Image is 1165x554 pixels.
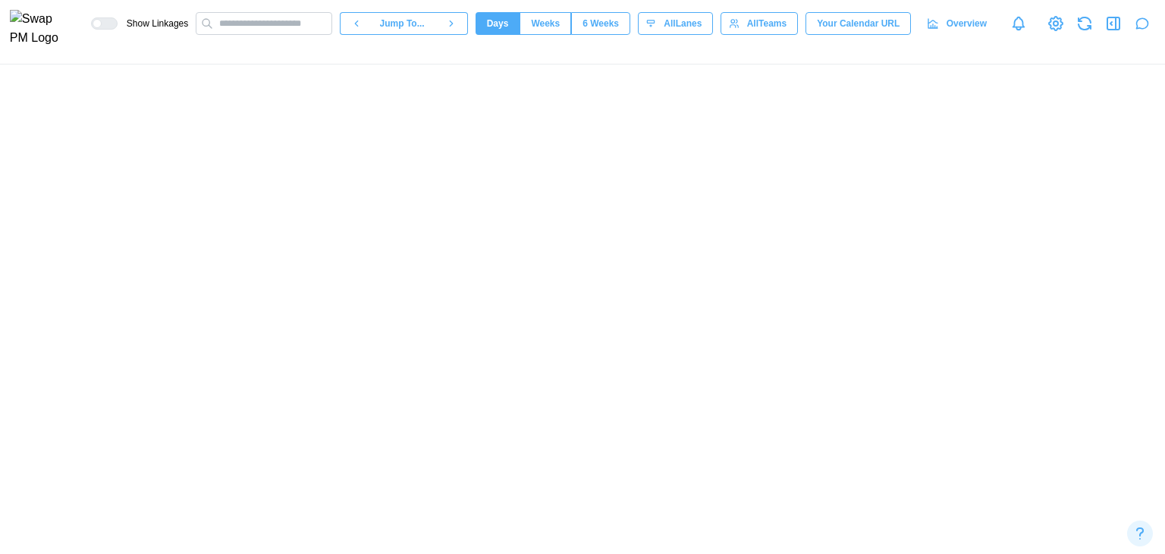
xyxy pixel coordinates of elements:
[747,13,787,34] span: All Teams
[1045,13,1066,34] a: View Project
[805,12,911,35] button: Your Calendar URL
[372,12,435,35] button: Jump To...
[487,13,509,34] span: Days
[638,12,713,35] button: AllLanes
[571,12,630,35] button: 6 Weeks
[531,13,560,34] span: Weeks
[10,10,71,48] img: Swap PM Logo
[664,13,702,34] span: All Lanes
[1103,13,1124,34] button: Open Drawer
[476,12,520,35] button: Days
[582,13,619,34] span: 6 Weeks
[817,13,900,34] span: Your Calendar URL
[947,13,987,34] span: Overview
[1074,13,1095,34] button: Refresh Grid
[380,13,425,34] span: Jump To...
[1132,13,1153,34] button: Open project assistant
[1006,11,1032,36] a: Notifications
[918,12,998,35] a: Overview
[520,12,571,35] button: Weeks
[118,17,188,30] span: Show Linkages
[721,12,798,35] button: AllTeams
